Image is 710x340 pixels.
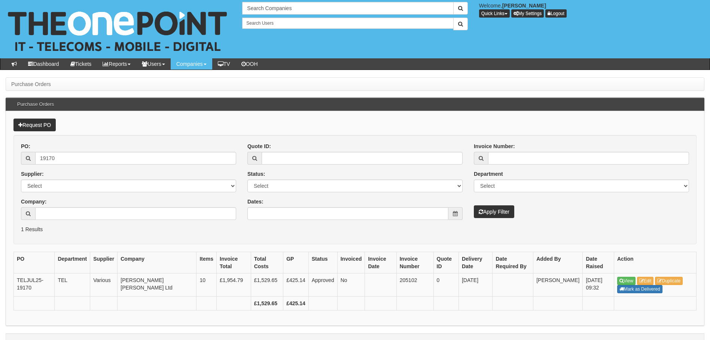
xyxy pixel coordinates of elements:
[474,143,515,150] label: Invoice Number:
[458,273,492,297] td: [DATE]
[22,58,65,70] a: Dashboard
[308,273,337,297] td: Approved
[655,277,683,285] a: Duplicate
[474,205,514,218] button: Apply Filter
[637,277,654,285] a: Edit
[14,273,55,297] td: TELJUL25-19170
[617,277,636,285] a: View
[502,3,546,9] b: [PERSON_NAME]
[171,58,212,70] a: Companies
[13,119,56,131] a: Request PO
[11,80,51,88] li: Purchase Orders
[614,252,697,273] th: Action
[217,252,251,273] th: Invoice Total
[90,252,118,273] th: Supplier
[511,9,544,18] a: My Settings
[247,198,263,205] label: Dates:
[396,252,433,273] th: Invoice Number
[21,198,46,205] label: Company:
[433,273,458,297] td: 0
[212,58,236,70] a: TV
[533,252,583,273] th: Added By
[118,252,196,273] th: Company
[14,252,55,273] th: PO
[617,285,662,293] a: Mark as Delivered
[533,273,583,297] td: [PERSON_NAME]
[251,273,283,297] td: £1,529.65
[118,273,196,297] td: [PERSON_NAME] [PERSON_NAME] Ltd
[308,252,337,273] th: Status
[55,273,90,297] td: TEL
[236,58,263,70] a: OOH
[337,273,365,297] td: No
[247,143,271,150] label: Quote ID:
[97,58,136,70] a: Reports
[247,170,265,178] label: Status:
[21,226,689,233] p: 1 Results
[90,273,118,297] td: Various
[251,252,283,273] th: Total Costs
[242,18,453,29] input: Search Users
[583,273,614,297] td: [DATE] 09:32
[474,170,503,178] label: Department
[365,252,396,273] th: Invoice Date
[283,252,309,273] th: GP
[217,273,251,297] td: £1,954.79
[55,252,90,273] th: Department
[13,98,58,111] h3: Purchase Orders
[65,58,97,70] a: Tickets
[493,252,533,273] th: Date Required By
[283,273,309,297] td: £425.14
[583,252,614,273] th: Date Raised
[196,252,217,273] th: Items
[21,170,44,178] label: Supplier:
[242,2,453,15] input: Search Companies
[337,252,365,273] th: Invoiced
[283,296,309,310] th: £425.14
[458,252,492,273] th: Delivery Date
[21,143,30,150] label: PO:
[251,296,283,310] th: £1,529.65
[545,9,567,18] a: Logout
[196,273,217,297] td: 10
[473,2,710,18] div: Welcome,
[136,58,171,70] a: Users
[479,9,510,18] button: Quick Links
[433,252,458,273] th: Quote ID
[396,273,433,297] td: 205102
